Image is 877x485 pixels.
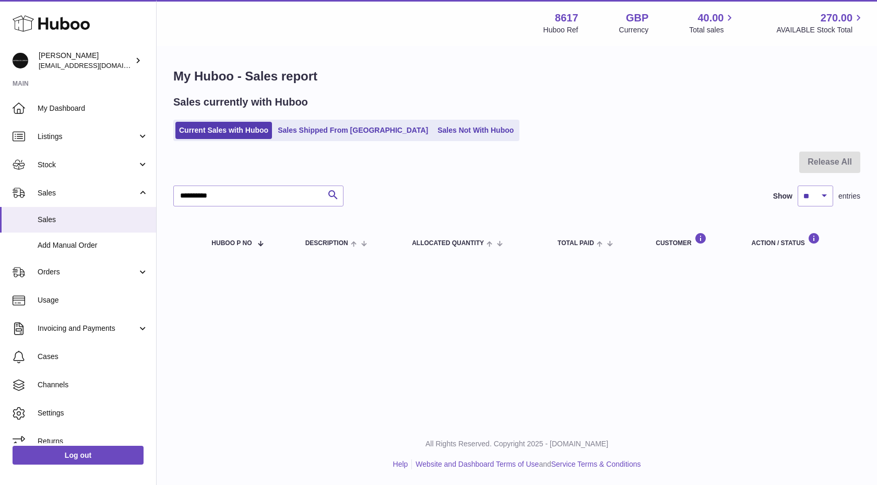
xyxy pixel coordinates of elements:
span: Listings [38,132,137,142]
span: entries [838,191,860,201]
span: Returns [38,436,148,446]
span: Add Manual Order [38,240,148,250]
a: Log out [13,446,144,465]
span: AVAILABLE Stock Total [776,25,864,35]
h2: Sales currently with Huboo [173,95,308,109]
span: ALLOCATED Quantity [412,240,484,247]
span: Huboo P no [211,240,252,247]
span: Sales [38,188,137,198]
span: Channels [38,380,148,390]
span: Description [305,240,348,247]
span: Sales [38,215,148,225]
li: and [412,459,641,469]
div: Huboo Ref [543,25,578,35]
a: Sales Shipped From [GEOGRAPHIC_DATA] [274,122,432,139]
h1: My Huboo - Sales report [173,68,860,85]
span: 40.00 [697,11,724,25]
span: My Dashboard [38,103,148,113]
strong: 8617 [555,11,578,25]
p: All Rights Reserved. Copyright 2025 - [DOMAIN_NAME] [165,439,869,449]
a: 40.00 Total sales [689,11,736,35]
a: Sales Not With Huboo [434,122,517,139]
a: 270.00 AVAILABLE Stock Total [776,11,864,35]
label: Show [773,191,792,201]
div: Currency [619,25,649,35]
span: Total sales [689,25,736,35]
span: [EMAIL_ADDRESS][DOMAIN_NAME] [39,61,153,70]
img: hello@alfredco.com [13,53,28,68]
span: Total paid [558,240,594,247]
span: Orders [38,267,137,277]
span: Stock [38,160,137,170]
div: Action / Status [752,233,850,247]
div: Customer [656,233,730,247]
a: Service Terms & Conditions [551,460,641,468]
a: Website and Dashboard Terms of Use [416,460,539,468]
span: 270.00 [821,11,852,25]
span: Invoicing and Payments [38,324,137,333]
strong: GBP [626,11,648,25]
a: Help [393,460,408,468]
span: Settings [38,408,148,418]
span: Usage [38,295,148,305]
div: [PERSON_NAME] [39,51,133,71]
span: Cases [38,352,148,362]
a: Current Sales with Huboo [175,122,272,139]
